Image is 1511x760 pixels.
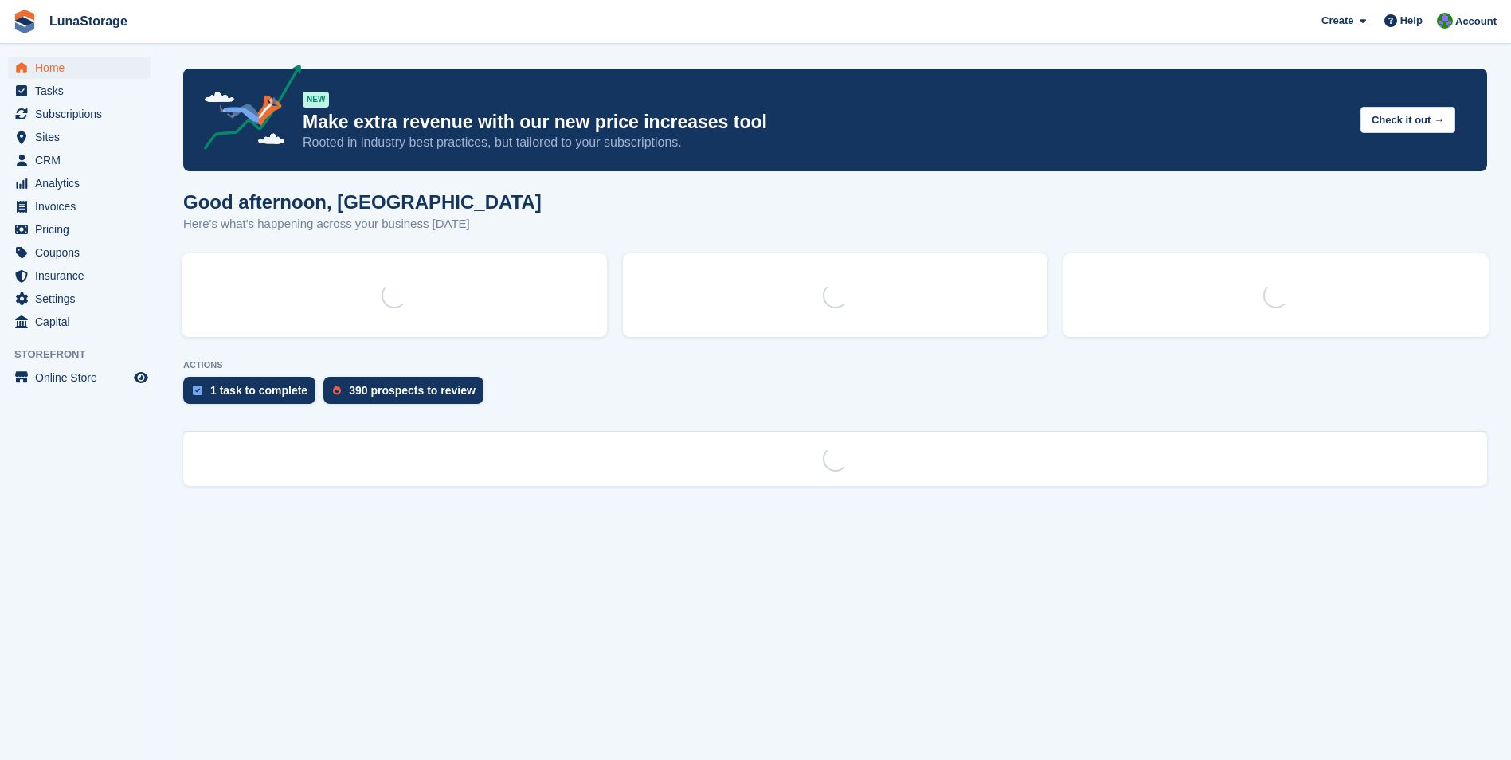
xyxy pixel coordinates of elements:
[35,195,131,217] span: Invoices
[1360,107,1455,133] button: Check it out →
[43,8,134,34] a: LunaStorage
[35,80,131,102] span: Tasks
[35,288,131,310] span: Settings
[35,218,131,241] span: Pricing
[8,80,151,102] a: menu
[8,126,151,148] a: menu
[35,366,131,389] span: Online Store
[35,126,131,148] span: Sites
[35,149,131,171] span: CRM
[14,347,159,362] span: Storefront
[190,65,302,155] img: price-adjustments-announcement-icon-8257ccfd72463d97f412b2fc003d46551f7dbcb40ab6d574587a9cd5c0d94...
[8,195,151,217] a: menu
[8,264,151,287] a: menu
[183,191,542,213] h1: Good afternoon, [GEOGRAPHIC_DATA]
[8,149,151,171] a: menu
[349,384,476,397] div: 390 prospects to review
[183,215,542,233] p: Here's what's happening across your business [DATE]
[303,134,1348,151] p: Rooted in industry best practices, but tailored to your subscriptions.
[35,241,131,264] span: Coupons
[35,57,131,79] span: Home
[1455,14,1497,29] span: Account
[13,10,37,33] img: stora-icon-8386f47178a22dfd0bd8f6a31ec36ba5ce8667c1dd55bd0f319d3a0aa187defe.svg
[1321,13,1353,29] span: Create
[35,172,131,194] span: Analytics
[8,172,151,194] a: menu
[323,377,491,412] a: 390 prospects to review
[8,288,151,310] a: menu
[193,386,202,395] img: task-75834270c22a3079a89374b754ae025e5fb1db73e45f91037f5363f120a921f8.svg
[8,311,151,333] a: menu
[8,241,151,264] a: menu
[303,92,329,108] div: NEW
[1437,13,1453,29] img: Cathal Vaughan
[303,111,1348,134] p: Make extra revenue with our new price increases tool
[333,386,341,395] img: prospect-51fa495bee0391a8d652442698ab0144808aea92771e9ea1ae160a38d050c398.svg
[35,103,131,125] span: Subscriptions
[1400,13,1423,29] span: Help
[183,360,1487,370] p: ACTIONS
[8,366,151,389] a: menu
[8,57,151,79] a: menu
[35,264,131,287] span: Insurance
[210,384,307,397] div: 1 task to complete
[35,311,131,333] span: Capital
[183,377,323,412] a: 1 task to complete
[8,218,151,241] a: menu
[131,368,151,387] a: Preview store
[8,103,151,125] a: menu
